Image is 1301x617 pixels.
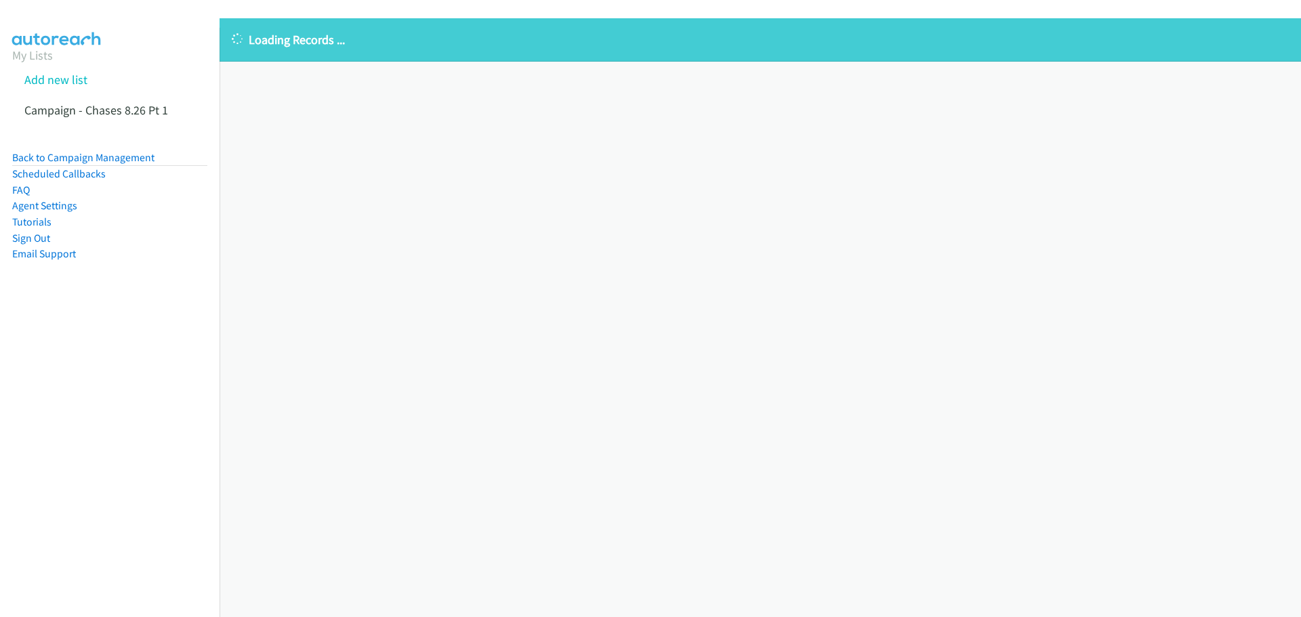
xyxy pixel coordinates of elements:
[12,232,50,244] a: Sign Out
[232,30,1289,49] p: Loading Records ...
[12,215,51,228] a: Tutorials
[12,47,53,63] a: My Lists
[12,247,76,260] a: Email Support
[12,167,106,180] a: Scheduled Callbacks
[12,199,77,212] a: Agent Settings
[24,102,168,118] a: Campaign - Chases 8.26 Pt 1
[24,72,87,87] a: Add new list
[12,184,30,196] a: FAQ
[12,151,154,164] a: Back to Campaign Management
